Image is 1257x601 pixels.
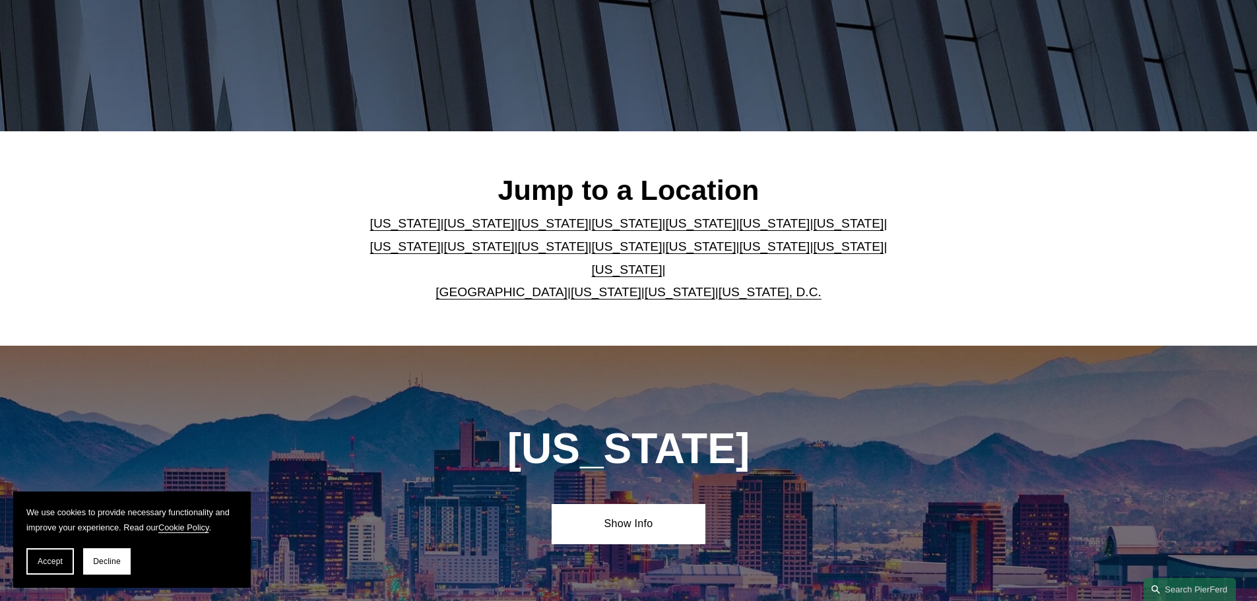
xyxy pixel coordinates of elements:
a: [US_STATE] [518,239,589,253]
a: Cookie Policy [158,522,209,532]
button: Decline [83,548,131,575]
a: [US_STATE] [813,239,884,253]
a: [US_STATE] [739,216,810,230]
span: Decline [93,557,121,566]
a: [US_STATE], D.C. [719,285,822,299]
a: [US_STATE] [571,285,641,299]
a: [US_STATE] [665,239,736,253]
a: [US_STATE] [739,239,810,253]
a: [US_STATE] [592,216,662,230]
span: Accept [38,557,63,566]
section: Cookie banner [13,491,251,588]
a: [US_STATE] [518,216,589,230]
a: [US_STATE] [813,216,884,230]
button: Accept [26,548,74,575]
h1: [US_STATE] [436,425,821,473]
p: | | | | | | | | | | | | | | | | | | [359,212,898,303]
a: [US_STATE] [370,216,441,230]
a: [US_STATE] [592,263,662,276]
a: [US_STATE] [645,285,715,299]
a: [US_STATE] [444,216,515,230]
p: We use cookies to provide necessary functionality and improve your experience. Read our . [26,505,238,535]
a: [US_STATE] [592,239,662,253]
h2: Jump to a Location [359,173,898,207]
a: [US_STATE] [665,216,736,230]
a: Show Info [552,504,705,544]
a: [US_STATE] [444,239,515,253]
a: [GEOGRAPHIC_DATA] [435,285,567,299]
a: [US_STATE] [370,239,441,253]
a: Search this site [1144,578,1236,601]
